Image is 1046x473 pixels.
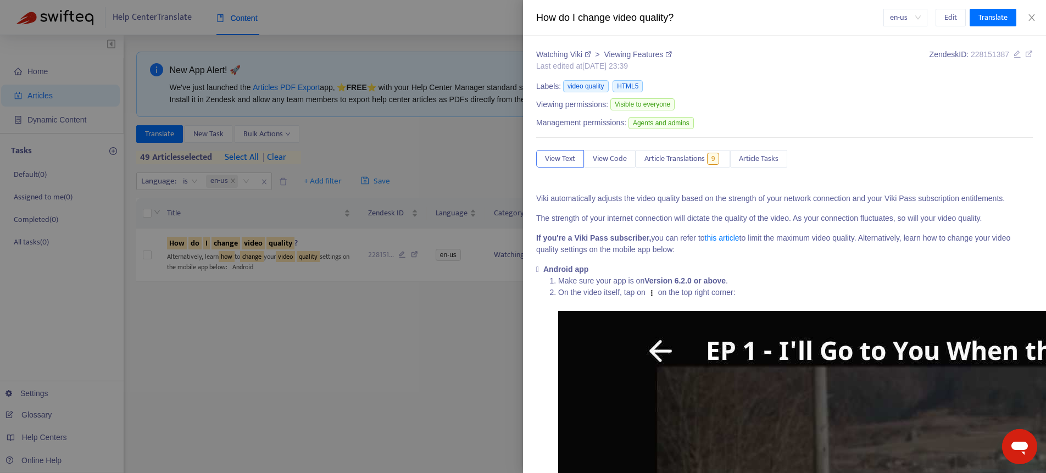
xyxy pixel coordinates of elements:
[613,80,643,92] span: HTML5
[628,117,694,129] span: Agents and admins
[970,9,1016,26] button: Translate
[730,150,787,168] button: Article Tasks
[543,265,588,274] strong: Android app
[536,117,626,129] span: Management permissions:
[644,153,705,165] span: Article Translations
[536,232,1033,255] p: you can refer to to limit the maximum video quality. Alternatively, learn how to change your vide...
[1024,13,1039,23] button: Close
[536,81,561,92] span: Labels:
[536,49,672,60] div: >
[563,80,609,92] span: video quality
[536,60,672,72] div: Last edited at [DATE] 23:39
[1002,429,1037,464] iframe: Button to launch messaging window, conversation in progress
[536,99,608,110] span: Viewing permissions:
[536,10,883,25] div: How do I change video quality?
[536,193,1033,204] p: Viki automatically adjusts the video quality based on the strength of your network connection and...
[610,98,675,110] span: Visible to everyone
[978,12,1008,24] span: Translate
[936,9,966,26] button: Edit
[644,276,726,285] strong: Version 6.2.0 or above
[558,275,1033,287] li: Make sure your app is on .
[646,287,658,299] img: _more.png
[1027,13,1036,22] span: close
[930,49,1033,72] div: Zendesk ID:
[707,153,720,165] span: 9
[739,153,778,165] span: Article Tasks
[890,9,921,26] span: en-us
[584,150,636,168] button: View Code
[536,150,584,168] button: View Text
[705,233,739,242] a: this article
[536,213,1033,224] p: The strength of your internet connection will dictate the quality of the video. As your connectio...
[593,153,627,165] span: View Code
[971,50,1009,59] span: 228151387
[536,233,651,242] strong: If you're a Viki Pass subscriber,
[545,153,575,165] span: View Text
[536,50,593,59] a: Watching Viki
[604,50,672,59] a: Viewing Features
[944,12,957,24] span: Edit
[636,150,730,168] button: Article Translations9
